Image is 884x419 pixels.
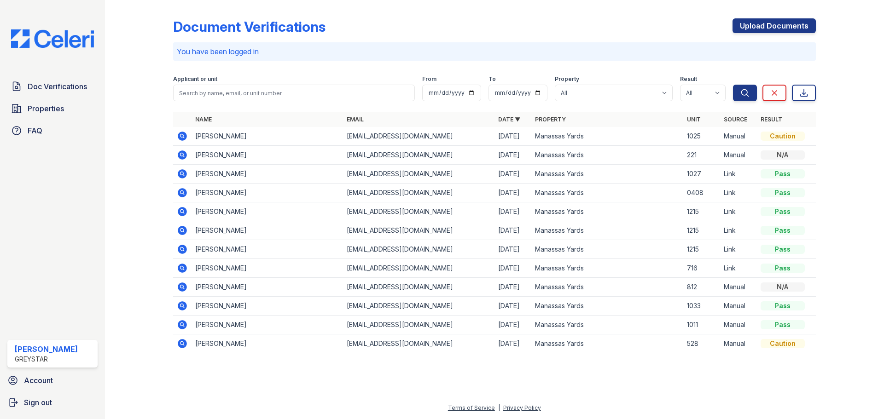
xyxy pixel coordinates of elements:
[494,146,531,165] td: [DATE]
[535,116,566,123] a: Property
[7,121,98,140] a: FAQ
[192,259,343,278] td: [PERSON_NAME]
[683,334,720,353] td: 528
[15,355,78,364] div: Greystar
[494,127,531,146] td: [DATE]
[720,240,757,259] td: Link
[343,334,494,353] td: [EMAIL_ADDRESS][DOMAIN_NAME]
[761,188,805,197] div: Pass
[494,165,531,184] td: [DATE]
[192,316,343,334] td: [PERSON_NAME]
[343,146,494,165] td: [EMAIL_ADDRESS][DOMAIN_NAME]
[343,240,494,259] td: [EMAIL_ADDRESS][DOMAIN_NAME]
[422,75,436,83] label: From
[347,116,364,123] a: Email
[761,207,805,216] div: Pass
[683,165,720,184] td: 1027
[720,127,757,146] td: Manual
[494,240,531,259] td: [DATE]
[531,221,683,240] td: Manassas Yards
[489,75,496,83] label: To
[343,278,494,297] td: [EMAIL_ADDRESS][DOMAIN_NAME]
[761,116,782,123] a: Result
[4,29,101,48] img: CE_Logo_Blue-a8612792a0a2168367f1c8372b55b34899dd931a85d93a1a3d3e32e68fde9ad4.png
[683,278,720,297] td: 812
[761,339,805,348] div: Caution
[531,202,683,221] td: Manassas Yards
[494,297,531,316] td: [DATE]
[761,301,805,310] div: Pass
[720,316,757,334] td: Manual
[4,371,101,390] a: Account
[28,125,42,136] span: FAQ
[761,264,805,273] div: Pass
[192,146,343,165] td: [PERSON_NAME]
[448,404,495,411] a: Terms of Service
[494,202,531,221] td: [DATE]
[761,226,805,235] div: Pass
[343,202,494,221] td: [EMAIL_ADDRESS][DOMAIN_NAME]
[683,146,720,165] td: 221
[720,184,757,202] td: Link
[494,221,531,240] td: [DATE]
[531,278,683,297] td: Manassas Yards
[28,103,64,114] span: Properties
[720,202,757,221] td: Link
[494,316,531,334] td: [DATE]
[7,77,98,96] a: Doc Verifications
[720,146,757,165] td: Manual
[192,278,343,297] td: [PERSON_NAME]
[720,334,757,353] td: Manual
[343,316,494,334] td: [EMAIL_ADDRESS][DOMAIN_NAME]
[720,297,757,316] td: Manual
[531,259,683,278] td: Manassas Yards
[761,150,805,160] div: N/A
[761,132,805,141] div: Caution
[733,18,816,33] a: Upload Documents
[531,165,683,184] td: Manassas Yards
[494,184,531,202] td: [DATE]
[343,184,494,202] td: [EMAIL_ADDRESS][DOMAIN_NAME]
[555,75,579,83] label: Property
[28,81,87,92] span: Doc Verifications
[494,259,531,278] td: [DATE]
[683,184,720,202] td: 0408
[343,297,494,316] td: [EMAIL_ADDRESS][DOMAIN_NAME]
[15,344,78,355] div: [PERSON_NAME]
[192,240,343,259] td: [PERSON_NAME]
[192,202,343,221] td: [PERSON_NAME]
[531,316,683,334] td: Manassas Yards
[531,146,683,165] td: Manassas Yards
[4,393,101,412] button: Sign out
[177,46,812,57] p: You have been logged in
[173,75,217,83] label: Applicant or unit
[531,240,683,259] td: Manassas Yards
[683,202,720,221] td: 1215
[687,116,701,123] a: Unit
[192,334,343,353] td: [PERSON_NAME]
[720,221,757,240] td: Link
[720,165,757,184] td: Link
[343,165,494,184] td: [EMAIL_ADDRESS][DOMAIN_NAME]
[173,18,326,35] div: Document Verifications
[343,259,494,278] td: [EMAIL_ADDRESS][DOMAIN_NAME]
[24,375,53,386] span: Account
[680,75,697,83] label: Result
[720,278,757,297] td: Manual
[720,259,757,278] td: Link
[531,184,683,202] td: Manassas Yards
[192,184,343,202] td: [PERSON_NAME]
[343,127,494,146] td: [EMAIL_ADDRESS][DOMAIN_NAME]
[531,334,683,353] td: Manassas Yards
[498,404,500,411] div: |
[192,127,343,146] td: [PERSON_NAME]
[724,116,747,123] a: Source
[494,334,531,353] td: [DATE]
[24,397,52,408] span: Sign out
[683,259,720,278] td: 716
[761,169,805,178] div: Pass
[503,404,541,411] a: Privacy Policy
[683,221,720,240] td: 1215
[192,221,343,240] td: [PERSON_NAME]
[192,165,343,184] td: [PERSON_NAME]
